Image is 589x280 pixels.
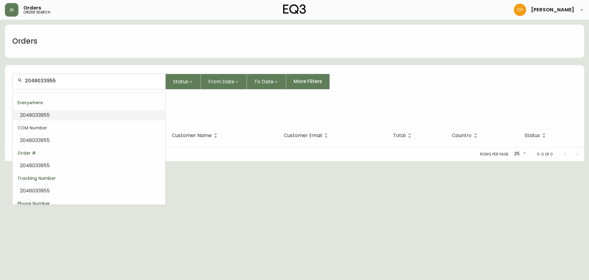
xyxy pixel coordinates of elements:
[23,10,50,14] h5: order search
[23,6,41,10] span: Orders
[254,78,274,85] span: To Date
[286,74,330,89] button: More Filters
[172,133,220,138] span: Customer Name
[537,152,553,157] p: 0-0 of 0
[13,171,165,186] div: Tracking Number
[452,134,472,137] span: Country
[20,112,50,119] span: 2048033955
[13,196,165,211] div: Phone Number
[166,74,201,89] button: Status
[12,36,37,46] h1: Orders
[13,146,165,160] div: Order #
[20,162,50,169] span: 2048033955
[393,133,414,138] span: Total
[512,149,527,159] div: 25
[20,187,50,194] span: 2048033955
[247,74,286,89] button: To Date
[284,134,322,137] span: Customer Email
[25,78,160,84] input: Search
[514,4,526,16] img: b0154ba12ae69382d64d2f3159806b19
[393,134,406,137] span: Total
[208,78,234,85] span: From Date
[452,133,479,138] span: Country
[284,133,330,138] span: Customer Email
[172,134,212,137] span: Customer Name
[480,152,509,157] p: Rows per page:
[201,74,247,89] button: From Date
[173,78,188,85] span: Status
[525,134,540,137] span: Status
[531,7,574,12] span: [PERSON_NAME]
[294,78,322,85] span: More Filters
[13,95,165,110] div: Everywhere
[20,137,50,144] span: 2048033955
[525,133,548,138] span: Status
[13,120,165,135] div: COM Number
[283,4,306,14] img: logo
